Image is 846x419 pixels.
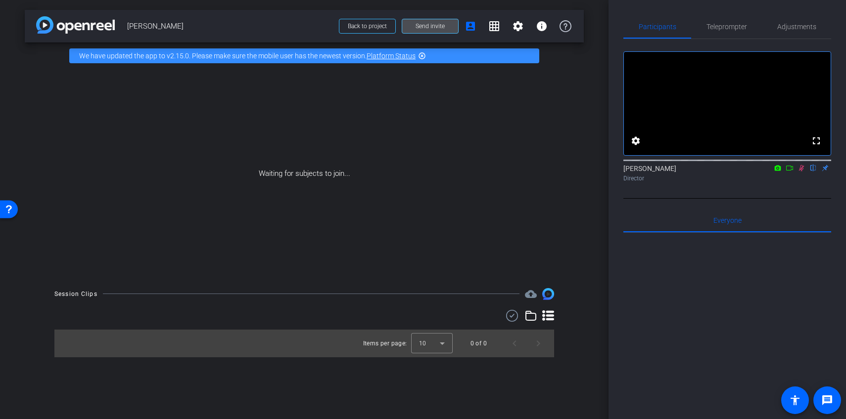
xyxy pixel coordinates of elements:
mat-icon: accessibility [789,394,801,406]
div: Waiting for subjects to join... [25,69,584,278]
button: Send invite [402,19,459,34]
span: Destinations for your clips [525,288,537,300]
mat-icon: highlight_off [418,52,426,60]
mat-icon: grid_on [488,20,500,32]
span: Send invite [416,22,445,30]
mat-icon: settings [630,135,642,147]
mat-icon: settings [512,20,524,32]
img: app-logo [36,16,115,34]
div: 0 of 0 [470,338,487,348]
div: Items per page: [363,338,407,348]
span: Participants [639,23,676,30]
span: Back to project [348,23,387,30]
mat-icon: account_box [465,20,476,32]
button: Back to project [339,19,396,34]
button: Previous page [503,332,526,355]
span: Everyone [713,217,742,224]
img: Session clips [542,288,554,300]
div: [PERSON_NAME] [623,164,831,183]
mat-icon: flip [807,163,819,172]
span: Teleprompter [706,23,747,30]
mat-icon: message [821,394,833,406]
span: [PERSON_NAME] [127,16,333,36]
span: Adjustments [777,23,816,30]
mat-icon: cloud_upload [525,288,537,300]
div: Session Clips [54,289,97,299]
button: Next page [526,332,550,355]
mat-icon: info [536,20,548,32]
a: Platform Status [367,52,416,60]
div: Director [623,174,831,183]
mat-icon: fullscreen [810,135,822,147]
div: We have updated the app to v2.15.0. Please make sure the mobile user has the newest version. [69,48,539,63]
